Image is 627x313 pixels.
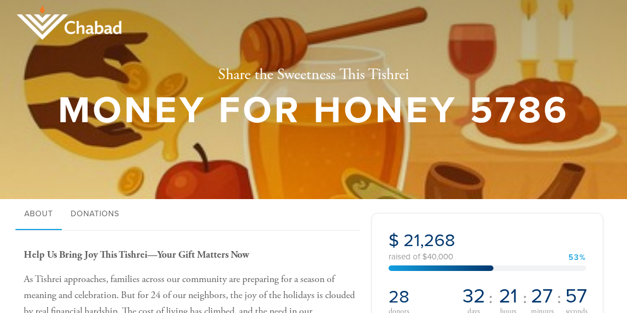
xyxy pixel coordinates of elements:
h1: Money for Honey 5786 [58,93,569,129]
span: 21 [499,286,517,306]
span: 32 [463,286,485,306]
div: 53% [568,254,586,262]
a: About [15,199,62,230]
span: 27 [531,286,553,306]
span: 57 [565,286,587,306]
span: : [488,289,493,307]
h2: 28 [389,286,456,307]
span: : [523,289,527,307]
span: : [557,289,561,307]
span: $ [389,230,399,251]
h2: Share the Sweetness This Tishrei [58,66,569,85]
img: logo_half.png [17,6,121,40]
div: raised of $40,000 [389,253,586,261]
span: 21,268 [403,230,455,251]
b: Help Us Bring Joy This Tishrei—Your Gift Matters Now [24,248,249,261]
a: Donations [62,199,128,230]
